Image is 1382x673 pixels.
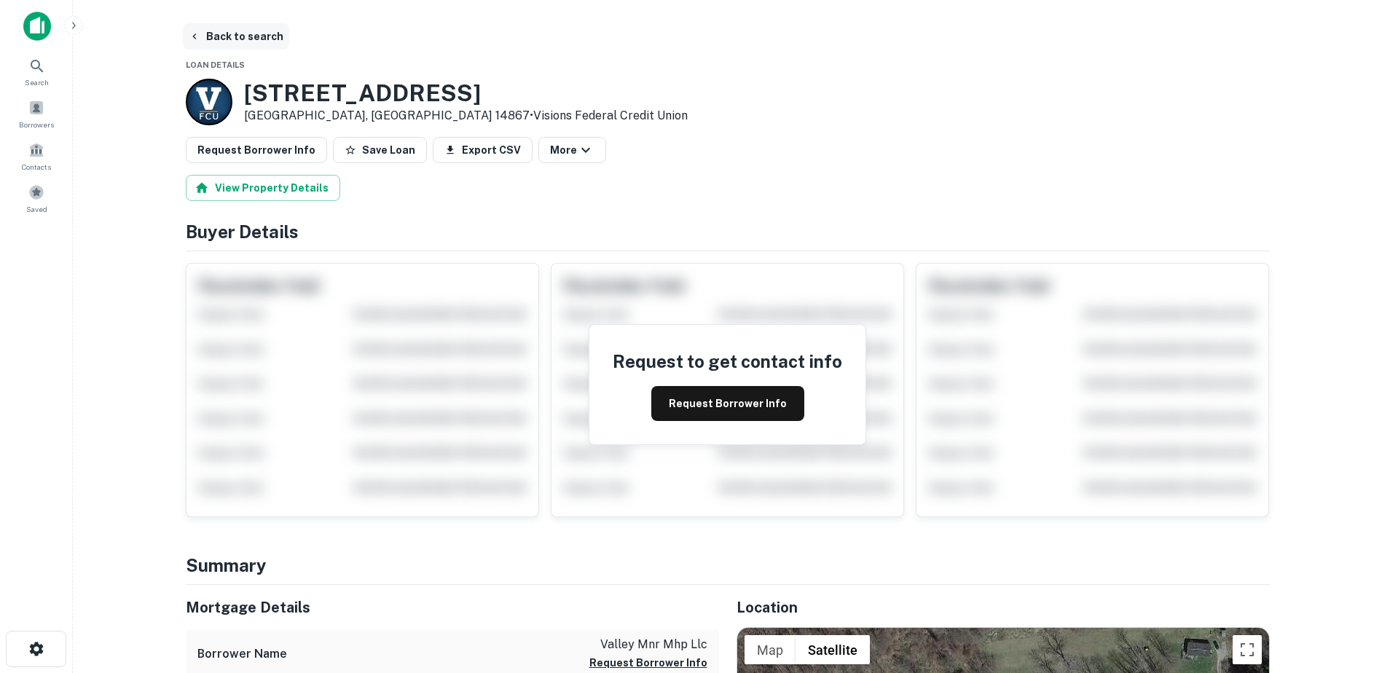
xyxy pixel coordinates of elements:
[244,79,688,107] h3: [STREET_ADDRESS]
[22,161,51,173] span: Contacts
[433,137,533,163] button: Export CSV
[4,136,68,176] a: Contacts
[244,107,688,125] p: [GEOGRAPHIC_DATA], [GEOGRAPHIC_DATA] 14867 •
[4,178,68,218] a: Saved
[186,552,1270,578] h4: Summary
[745,635,796,664] button: Show street map
[186,219,1270,245] h4: Buyer Details
[1233,635,1262,664] button: Toggle fullscreen view
[796,635,870,664] button: Show satellite imagery
[589,636,707,653] p: valley mnr mhp llc
[183,23,289,50] button: Back to search
[23,12,51,41] img: capitalize-icon.png
[589,654,707,672] button: Request Borrower Info
[4,94,68,133] a: Borrowers
[25,76,49,88] span: Search
[26,203,47,215] span: Saved
[651,386,804,421] button: Request Borrower Info
[737,597,1270,618] h5: Location
[333,137,427,163] button: Save Loan
[1309,556,1382,626] iframe: Chat Widget
[197,645,287,663] h6: Borrower Name
[613,348,842,374] h4: Request to get contact info
[4,52,68,91] a: Search
[538,137,606,163] button: More
[186,175,340,201] button: View Property Details
[186,597,719,618] h5: Mortgage Details
[19,119,54,130] span: Borrowers
[533,109,688,122] a: Visions Federal Credit Union
[186,137,327,163] button: Request Borrower Info
[186,60,245,69] span: Loan Details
